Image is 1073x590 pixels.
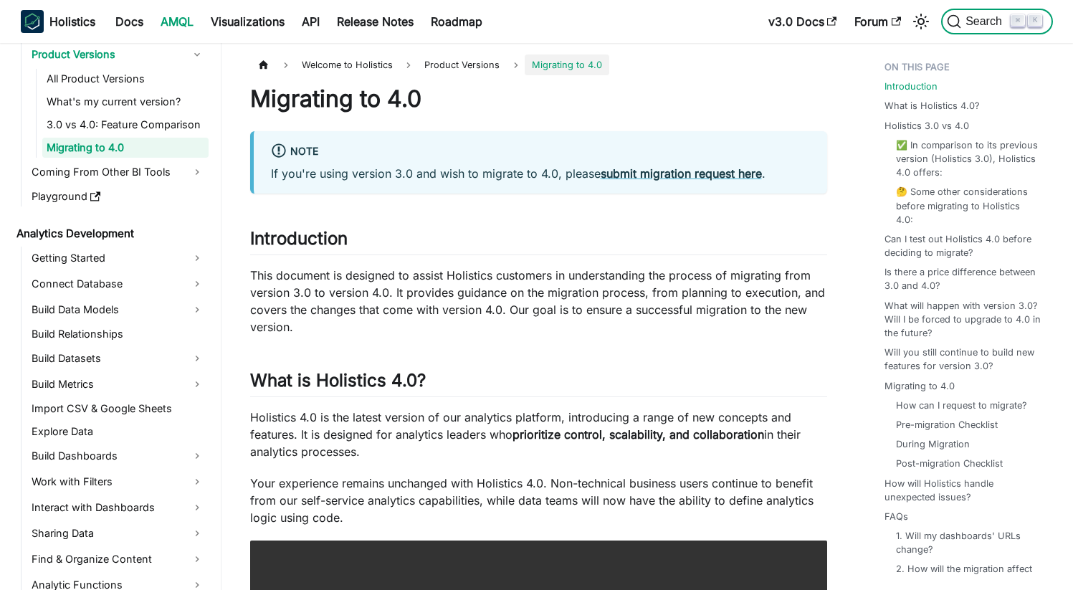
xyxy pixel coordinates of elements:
[107,10,152,33] a: Docs
[27,324,209,344] a: Build Relationships
[42,115,209,135] a: 3.0 vs 4.0: Feature Comparison
[1028,14,1042,27] kbd: K
[250,475,827,526] p: Your experience remains unchanged with Holistics 4.0. Non-technical business users continue to be...
[42,92,209,112] a: What's my current version?
[846,10,910,33] a: Forum
[250,409,827,460] p: Holistics 4.0 is the latest version of our analytics platform, introducing a range of new concept...
[202,10,293,33] a: Visualizations
[1011,14,1025,27] kbd: ⌘
[250,370,827,397] h2: What is Holistics 4.0?
[884,477,1044,504] a: How will Holistics handle unexpected issues?
[271,143,810,161] div: Note
[328,10,422,33] a: Release Notes
[27,422,209,442] a: Explore Data
[884,119,969,133] a: Holistics 3.0 vs 4.0
[884,80,938,93] a: Introduction
[250,267,827,336] p: This document is designed to assist Holistics customers in understanding the process of migrating...
[601,166,762,181] a: submit migration request here
[896,457,1003,470] a: Post-migration Checklist
[27,347,209,370] a: Build Datasets
[295,54,400,75] span: Welcome to Holistics
[42,69,209,89] a: All Product Versions
[12,224,209,244] a: Analytics Development
[27,161,209,184] a: Coming From Other BI Tools
[27,373,209,396] a: Build Metrics
[27,399,209,419] a: Import CSV & Google Sheets
[42,138,209,158] a: Migrating to 4.0
[896,437,970,451] a: During Migration
[271,165,810,182] p: If you're using version 3.0 and wish to migrate to 4.0, please .
[27,247,209,270] a: Getting Started
[884,299,1044,341] a: What will happen with version 3.0? Will I be forced to upgrade to 4.0 in the future?
[27,522,209,545] a: Sharing Data
[884,510,908,523] a: FAQs
[293,10,328,33] a: API
[884,379,955,393] a: Migrating to 4.0
[152,10,202,33] a: AMQL
[896,138,1039,180] a: ✅ In comparison to its previous version (Holistics 3.0), Holistics 4.0 offers:
[27,470,209,493] a: Work with Filters
[27,444,209,467] a: Build Dashboards
[6,43,221,590] nav: Docs sidebar
[27,272,209,295] a: Connect Database
[250,54,277,75] a: Home page
[896,185,1039,227] a: 🤔 Some other considerations before migrating to Holistics 4.0:
[27,298,209,321] a: Build Data Models
[27,496,209,519] a: Interact with Dashboards
[525,54,609,75] span: Migrating to 4.0
[250,54,827,75] nav: Breadcrumbs
[21,10,95,33] a: HolisticsHolistics
[250,228,827,255] h2: Introduction
[941,9,1052,34] button: Search (Command+K)
[49,13,95,30] b: Holistics
[27,43,209,66] a: Product Versions
[910,10,933,33] button: Switch between dark and light mode (currently light mode)
[896,418,998,432] a: Pre-migration Checklist
[884,232,1044,260] a: Can I test out Holistics 4.0 before deciding to migrate?
[27,186,209,206] a: Playground
[422,10,491,33] a: Roadmap
[417,54,507,75] span: Product Versions
[884,346,1044,373] a: Will you still continue to build new features for version 3.0?
[27,548,209,571] a: Find & Organize Content
[961,15,1011,28] span: Search
[896,529,1039,556] a: 1. Will my dashboards' URLs change?
[884,265,1044,292] a: Is there a price difference between 3.0 and 4.0?
[21,10,44,33] img: Holistics
[896,399,1027,412] a: How can I request to migrate?
[760,10,846,33] a: v3.0 Docs
[884,99,980,113] a: What is Holistics 4.0?
[250,85,827,113] h1: Migrating to 4.0
[512,427,764,442] strong: prioritize control, scalability, and collaboration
